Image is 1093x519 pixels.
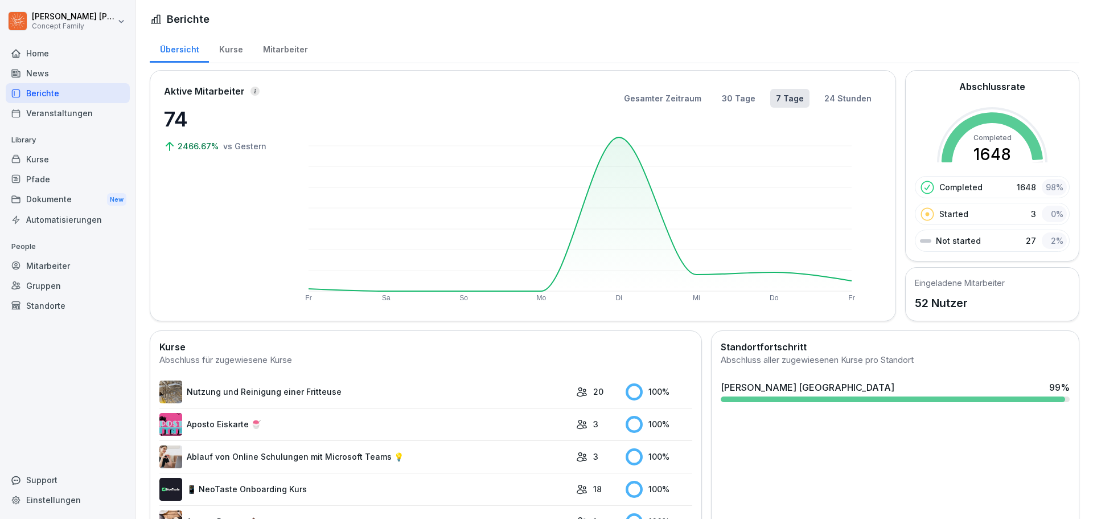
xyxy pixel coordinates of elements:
div: Abschluss aller zugewiesenen Kurse pro Standort [721,354,1070,367]
h2: Standortfortschritt [721,340,1070,354]
a: Automatisierungen [6,210,130,230]
h1: Berichte [167,11,209,27]
p: 3 [593,451,598,463]
p: 20 [593,386,603,398]
div: 100 % [626,416,693,433]
a: 📱 NeoTaste Onboarding Kurs [159,478,570,501]
button: 30 Tage [716,89,761,108]
a: Ablauf von Online Schulungen mit Microsoft Teams 💡 [159,446,570,468]
div: 100 % [626,383,693,401]
a: Pfade [6,169,130,189]
text: Mi [693,294,700,302]
p: Library [6,131,130,149]
p: 3 [593,418,598,430]
p: Completed [939,181,983,193]
a: Gruppen [6,276,130,296]
p: 2466.67% [178,140,221,152]
button: Gesamter Zeitraum [618,89,707,108]
a: Aposto Eiskarte 🍧 [159,413,570,436]
button: 7 Tage [770,89,810,108]
div: 2 % [1042,232,1067,249]
a: Nutzung und Reinigung einer Fritteuse [159,381,570,403]
p: vs Gestern [223,140,266,152]
a: [PERSON_NAME] [GEOGRAPHIC_DATA]99% [716,376,1074,407]
p: Concept Family [32,22,115,30]
div: 98 % [1042,179,1067,195]
p: Aktive Mitarbeiter [164,84,245,98]
a: Standorte [6,296,130,316]
a: Home [6,43,130,63]
a: Übersicht [150,34,209,63]
text: Fr [848,294,854,302]
a: Mitarbeiter [6,256,130,276]
p: Started [939,208,968,220]
p: 27 [1026,235,1036,247]
a: Kurse [6,149,130,169]
img: jodldgla1n88m1zx1ylvr2oo.png [159,413,182,436]
button: 24 Stunden [819,89,877,108]
text: Di [615,294,622,302]
text: Mo [537,294,546,302]
p: [PERSON_NAME] [PERSON_NAME] [32,12,115,22]
text: Sa [382,294,391,302]
p: 3 [1031,208,1036,220]
p: 18 [593,483,602,495]
p: 74 [164,104,278,134]
div: [PERSON_NAME] [GEOGRAPHIC_DATA] [721,381,894,394]
text: So [459,294,468,302]
text: Do [770,294,779,302]
a: Berichte [6,83,130,103]
a: News [6,63,130,83]
img: wogpw1ad3b6xttwx9rgsg3h8.png [159,478,182,501]
div: Support [6,470,130,490]
div: 100 % [626,481,693,498]
h5: Eingeladene Mitarbeiter [915,277,1005,289]
a: DokumenteNew [6,189,130,210]
h2: Kurse [159,340,692,354]
a: Kurse [209,34,253,63]
p: 1648 [1017,181,1036,193]
img: e8eoks8cju23yjmx0b33vrq2.png [159,446,182,468]
a: Veranstaltungen [6,103,130,123]
h2: Abschlussrate [959,80,1025,93]
p: Not started [936,235,981,247]
div: 0 % [1042,206,1067,222]
a: Mitarbeiter [253,34,318,63]
div: Dokumente [6,189,130,210]
a: Einstellungen [6,490,130,510]
div: Abschluss für zugewiesene Kurse [159,354,692,367]
p: 52 Nutzer [915,295,1005,312]
img: b2msvuojt3s6egexuweix326.png [159,381,182,403]
text: Fr [305,294,311,302]
p: People [6,238,130,256]
div: 99 % [1049,381,1070,394]
div: New [107,193,126,206]
div: 100 % [626,448,693,465]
